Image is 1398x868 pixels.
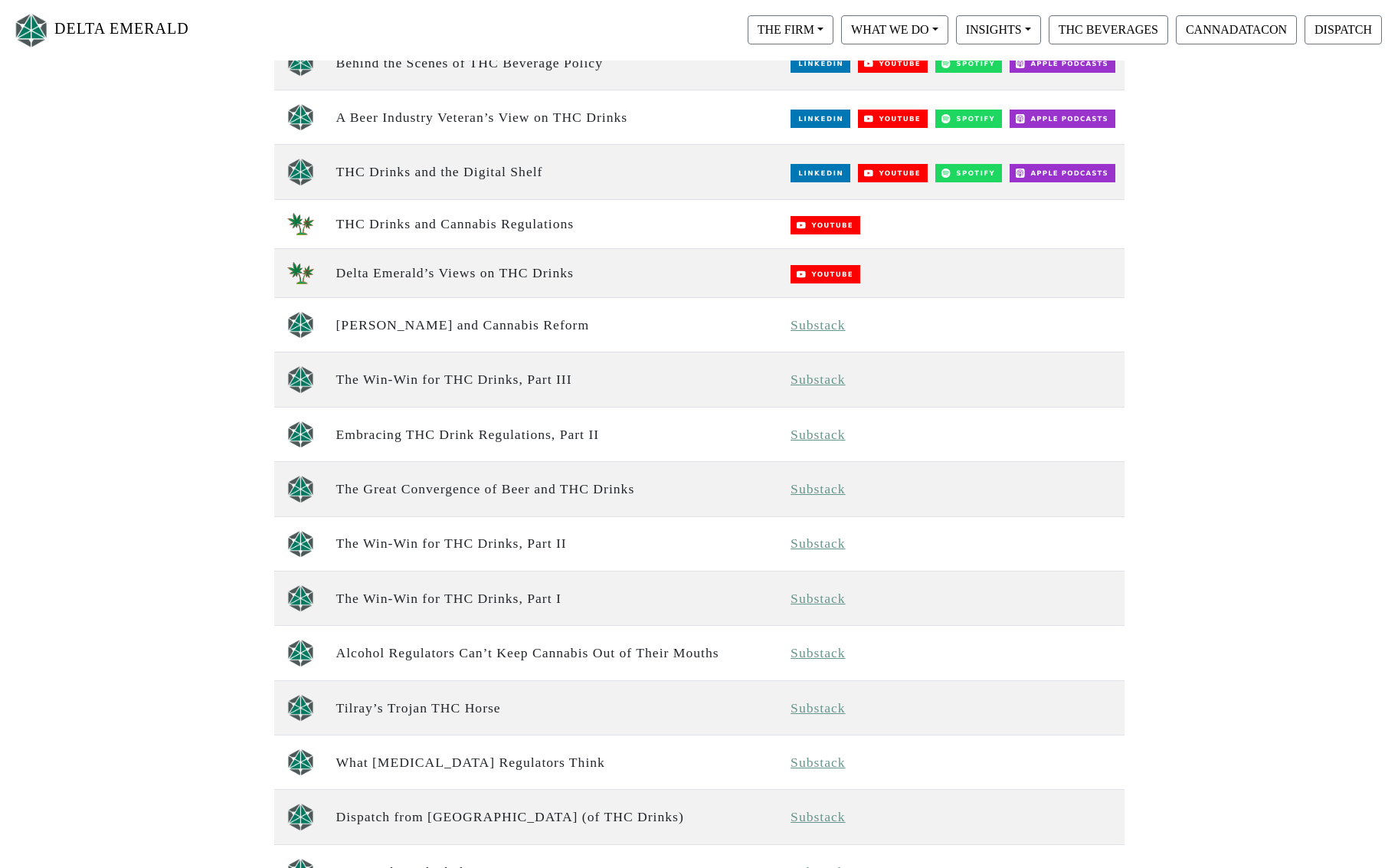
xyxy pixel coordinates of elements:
[327,248,782,297] td: Delta Emerald’s Views on THC Drinks
[287,530,314,558] img: dispatch logo
[12,10,51,51] img: Logo
[12,6,189,54] a: DELTA EMERALD
[327,626,782,680] td: Alcohol Regulators Can’t Keep Cannabis Out of Their Mouths
[791,481,846,496] a: Substack
[327,516,782,571] td: The Win-Win for THC Drinks, Part II
[791,265,860,283] img: YouTube
[935,164,1002,182] img: Spotify
[287,311,314,339] img: dispatch logo
[327,680,782,735] td: Tilray’s Trojan THC Horse
[287,694,314,722] img: dispatch logo
[1176,15,1297,44] button: CANNADATACON
[791,755,846,770] a: Substack
[748,15,833,44] button: THE FIRM
[287,158,314,185] img: unscripted logo
[1049,15,1168,44] button: THC BEVERAGES
[858,164,928,182] img: YouTube
[287,639,314,667] img: dispatch logo
[935,54,1002,73] img: Spotify
[287,585,314,612] img: dispatch logo
[1301,22,1386,35] a: DISPATCH
[287,748,314,776] img: dispatch logo
[791,536,846,551] a: Substack
[327,298,782,352] td: [PERSON_NAME] and Cannabis Reform
[287,475,314,503] img: dispatch logo
[1010,110,1115,128] img: Apple Podcasts
[858,54,928,73] img: YouTube
[287,262,314,284] img: cannadatacon logo
[327,199,782,248] td: THC Drinks and Cannabis Regulations
[287,103,314,131] img: unscripted logo
[791,216,860,234] img: YouTube
[791,164,850,182] img: LinkedIn
[858,110,928,128] img: YouTube
[791,54,850,73] img: LinkedIn
[956,15,1041,44] button: INSIGHTS
[327,407,782,461] td: Embracing THC Drink Regulations, Part II
[327,571,782,625] td: The Win-Win for THC Drinks, Part I
[327,35,782,90] td: Behind the Scenes of THC Beverage Policy
[287,421,314,448] img: dispatch logo
[935,110,1002,128] img: Spotify
[287,49,314,77] img: unscripted logo
[1305,15,1382,44] button: DISPATCH
[791,427,846,442] a: Substack
[791,317,846,332] a: Substack
[1172,22,1301,35] a: CANNADATACON
[841,15,948,44] button: WHAT WE DO
[1010,54,1115,73] img: Apple Podcasts
[791,645,846,660] a: Substack
[287,213,314,235] img: cannadatacon logo
[791,110,850,128] img: LinkedIn
[327,90,782,144] td: A Beer Industry Veteran’s View on THC Drinks
[791,372,846,387] a: Substack
[327,145,782,199] td: THC Drinks and the Digital Shelf
[791,809,846,824] a: Substack
[1045,22,1172,35] a: THC BEVERAGES
[327,352,782,407] td: The Win-Win for THC Drinks, Part III
[327,735,782,790] td: What [MEDICAL_DATA] Regulators Think
[327,790,782,844] td: Dispatch from [GEOGRAPHIC_DATA] (of THC Drinks)
[327,462,782,516] td: The Great Convergence of Beer and THC Drinks
[287,365,314,393] img: dispatch logo
[791,591,846,606] a: Substack
[1010,164,1115,182] img: Apple Podcasts
[791,700,846,716] a: Substack
[287,803,314,830] img: dispatch logo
